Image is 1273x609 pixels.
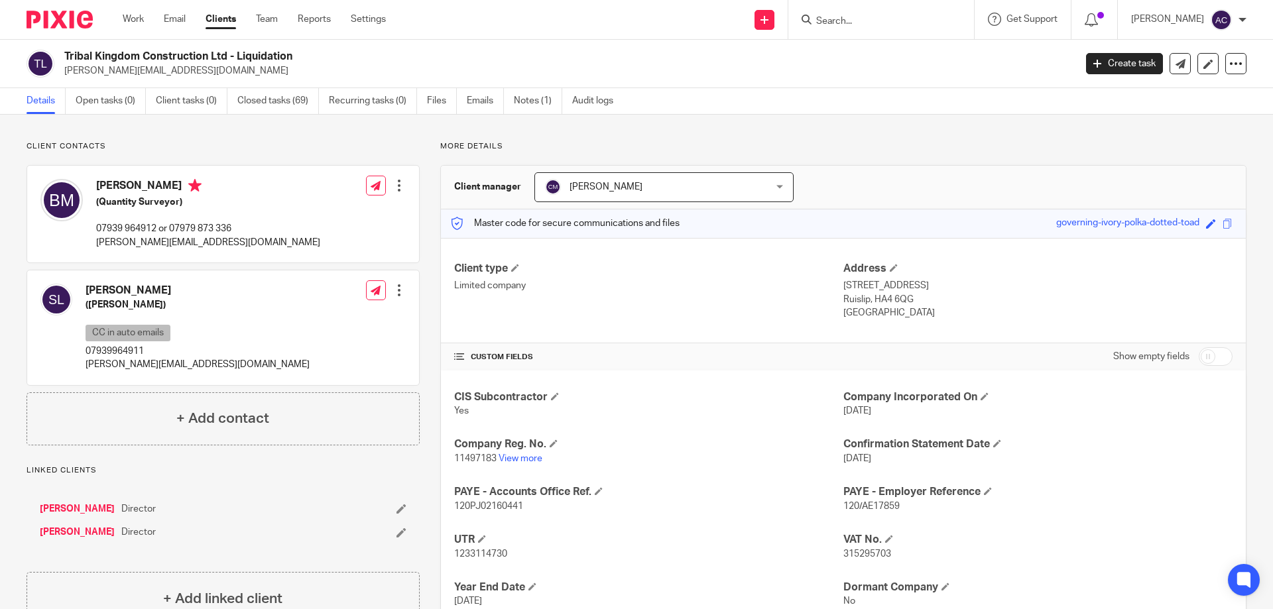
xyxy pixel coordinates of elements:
[454,454,497,463] span: 11497183
[427,88,457,114] a: Files
[454,485,843,499] h4: PAYE - Accounts Office Ref.
[514,88,562,114] a: Notes (1)
[206,13,236,26] a: Clients
[123,13,144,26] a: Work
[27,50,54,78] img: svg%3E
[843,293,1233,306] p: Ruislip, HA4 6QG
[451,217,680,230] p: Master code for secure communications and files
[86,325,170,341] p: CC in auto emails
[121,526,156,539] span: Director
[156,88,227,114] a: Client tasks (0)
[843,454,871,463] span: [DATE]
[843,549,891,559] span: 315295703
[499,454,542,463] a: View more
[843,596,855,606] span: No
[1056,216,1199,231] div: governing-ivory-polka-dotted-toad
[454,502,523,511] span: 120PJ02160441
[27,88,66,114] a: Details
[1131,13,1204,26] p: [PERSON_NAME]
[86,345,310,358] p: 07939964911
[256,13,278,26] a: Team
[40,526,115,539] a: [PERSON_NAME]
[570,182,642,192] span: [PERSON_NAME]
[843,485,1233,499] h4: PAYE - Employer Reference
[96,222,320,235] p: 07939 964912 or 07979 873 336
[815,16,934,28] input: Search
[843,581,1233,594] h4: Dormant Company
[454,279,843,292] p: Limited company
[843,406,871,415] span: [DATE]
[1211,9,1232,30] img: svg%3E
[40,502,115,516] a: [PERSON_NAME]
[454,180,521,194] h3: Client manager
[86,298,310,311] h5: ([PERSON_NAME])
[27,465,420,476] p: Linked clients
[454,596,482,606] span: [DATE]
[121,502,156,516] span: Director
[843,306,1233,319] p: [GEOGRAPHIC_DATA]
[440,141,1246,152] p: More details
[843,502,900,511] span: 120/AE17859
[843,262,1233,276] h4: Address
[467,88,504,114] a: Emails
[572,88,623,114] a: Audit logs
[76,88,146,114] a: Open tasks (0)
[1086,53,1163,74] a: Create task
[454,437,843,451] h4: Company Reg. No.
[843,437,1233,451] h4: Confirmation Statement Date
[545,179,561,195] img: svg%3E
[64,64,1066,78] p: [PERSON_NAME][EMAIL_ADDRESS][DOMAIN_NAME]
[86,358,310,371] p: [PERSON_NAME][EMAIL_ADDRESS][DOMAIN_NAME]
[237,88,319,114] a: Closed tasks (69)
[163,588,282,609] h4: + Add linked client
[454,549,507,559] span: 1233114730
[96,179,320,195] h4: [PERSON_NAME]
[454,352,843,362] h4: CUSTOM FIELDS
[351,13,386,26] a: Settings
[843,279,1233,292] p: [STREET_ADDRESS]
[454,533,843,547] h4: UTR
[1006,15,1058,24] span: Get Support
[164,13,186,26] a: Email
[27,11,93,28] img: Pixie
[40,179,83,221] img: svg%3E
[843,390,1233,404] h4: Company Incorporated On
[454,390,843,404] h4: CIS Subcontractor
[454,262,843,276] h4: Client type
[64,50,866,64] h2: Tribal Kingdom Construction Ltd - Liquidation
[1113,350,1189,363] label: Show empty fields
[298,13,331,26] a: Reports
[86,284,310,298] h4: [PERSON_NAME]
[176,408,269,429] h4: + Add contact
[96,236,320,249] p: [PERSON_NAME][EMAIL_ADDRESS][DOMAIN_NAME]
[96,195,320,209] h5: (Quantity Surveyor)
[454,406,469,415] span: Yes
[188,179,202,192] i: Primary
[27,141,420,152] p: Client contacts
[454,581,843,594] h4: Year End Date
[40,284,72,315] img: svg%3E
[843,533,1233,547] h4: VAT No.
[329,88,417,114] a: Recurring tasks (0)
